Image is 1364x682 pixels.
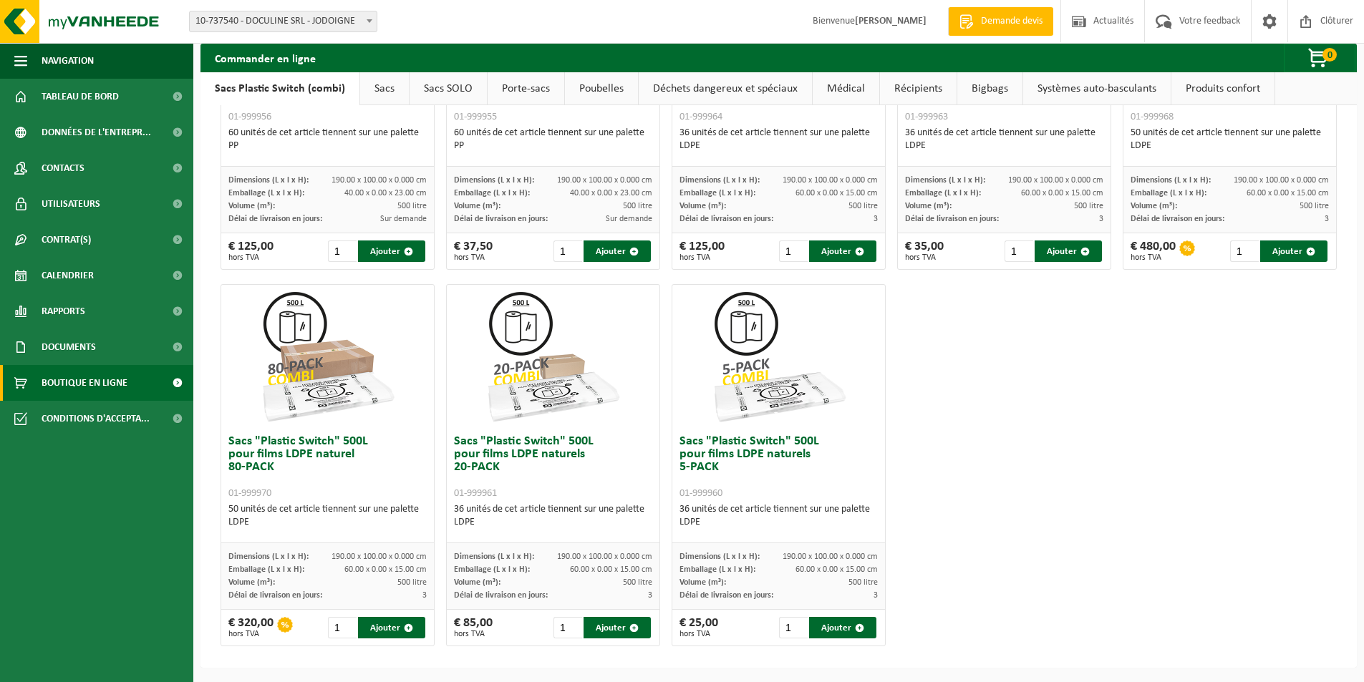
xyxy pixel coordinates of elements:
input: 1 [779,617,808,638]
span: 500 litre [397,202,427,210]
div: PP [454,140,652,152]
a: Sacs Plastic Switch (combi) [200,72,359,105]
span: 01-999955 [454,112,497,122]
h2: Commander en ligne [200,44,330,72]
input: 1 [553,617,583,638]
span: 60.00 x 0.00 x 15.00 cm [1021,189,1103,198]
span: Contrat(s) [42,222,91,258]
button: Ajouter [584,617,651,638]
span: Dimensions (L x l x H): [1131,176,1211,185]
span: Boutique en ligne [42,365,127,401]
a: Poubelles [565,72,638,105]
div: 36 unités de cet article tiennent sur une palette [679,127,878,152]
span: Dimensions (L x l x H): [454,552,534,561]
div: LDPE [228,516,427,529]
span: Volume (m³): [228,202,275,210]
a: Demande devis [948,7,1053,36]
span: 01-999963 [905,112,948,122]
span: Délai de livraison en jours: [905,215,999,223]
span: Dimensions (L x l x H): [228,552,309,561]
input: 1 [328,240,357,262]
button: Ajouter [358,240,425,262]
span: 0 [1322,48,1337,62]
span: Emballage (L x l x H): [228,565,304,574]
a: Systèmes auto-basculants [1023,72,1171,105]
span: 500 litre [397,578,427,587]
span: 500 litre [848,578,878,587]
span: 01-999968 [1131,112,1174,122]
span: 60.00 x 0.00 x 15.00 cm [570,565,652,574]
span: Rapports [42,293,85,329]
span: Tableau de bord [42,79,119,115]
a: Produits confort [1171,72,1274,105]
span: Emballage (L x l x H): [679,189,755,198]
img: 01-999960 [707,285,851,428]
span: 3 [874,591,878,600]
span: 500 litre [848,202,878,210]
span: Emballage (L x l x H): [679,565,755,574]
a: Bigbags [957,72,1022,105]
span: Contacts [42,150,84,186]
span: Navigation [42,43,94,79]
input: 1 [779,240,808,262]
span: 3 [648,591,652,600]
div: PP [228,140,427,152]
span: Délai de livraison en jours: [228,591,322,600]
span: 10-737540 - DOCULINE SRL - JODOIGNE [190,11,377,31]
button: Ajouter [1260,240,1327,262]
span: 190.00 x 100.00 x 0.000 cm [332,176,427,185]
span: Emballage (L x l x H): [905,189,981,198]
button: Ajouter [809,240,876,262]
button: Ajouter [1035,240,1102,262]
span: 190.00 x 100.00 x 0.000 cm [783,552,878,561]
div: 50 unités de cet article tiennent sur une palette [228,503,427,529]
div: 36 unités de cet article tiennent sur une palette [454,503,652,529]
span: 01-999960 [679,488,722,499]
span: hors TVA [1131,253,1176,262]
span: Documents [42,329,96,365]
span: 60.00 x 0.00 x 15.00 cm [795,189,878,198]
span: 60.00 x 0.00 x 15.00 cm [344,565,427,574]
span: 3 [874,215,878,223]
h3: Sacs "Plastic Switch" 500L pour films LDPE naturel 80-PACK [228,435,427,500]
span: Dimensions (L x l x H): [228,176,309,185]
button: Ajouter [358,617,425,638]
span: Emballage (L x l x H): [454,189,530,198]
span: Volume (m³): [454,202,500,210]
a: Récipients [880,72,957,105]
button: Ajouter [809,617,876,638]
span: Dimensions (L x l x H): [454,176,534,185]
span: hors TVA [228,630,274,638]
div: € 35,00 [905,240,944,262]
span: Utilisateurs [42,186,100,222]
span: 190.00 x 100.00 x 0.000 cm [783,176,878,185]
span: hors TVA [679,630,718,638]
span: 190.00 x 100.00 x 0.000 cm [557,552,652,561]
span: Sur demande [380,215,427,223]
div: LDPE [454,516,652,529]
span: 01-999970 [228,488,271,499]
input: 1 [553,240,583,262]
div: € 25,00 [679,617,718,638]
span: Délai de livraison en jours: [228,215,322,223]
span: Emballage (L x l x H): [1131,189,1206,198]
span: 500 litre [1074,202,1103,210]
span: 01-999964 [679,112,722,122]
span: Volume (m³): [679,578,726,587]
span: Emballage (L x l x H): [454,565,530,574]
a: Sacs [360,72,409,105]
span: 3 [1325,215,1329,223]
span: Dimensions (L x l x H): [679,176,760,185]
span: 500 litre [1300,202,1329,210]
span: Volume (m³): [454,578,500,587]
span: Calendrier [42,258,94,293]
div: € 85,00 [454,617,493,638]
span: 500 litre [623,202,652,210]
span: Volume (m³): [905,202,952,210]
div: 60 unités de cet article tiennent sur une palette [228,127,427,152]
button: Ajouter [584,240,651,262]
span: Délai de livraison en jours: [679,591,773,600]
input: 1 [328,617,357,638]
div: LDPE [1131,140,1329,152]
span: Volume (m³): [1131,202,1177,210]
